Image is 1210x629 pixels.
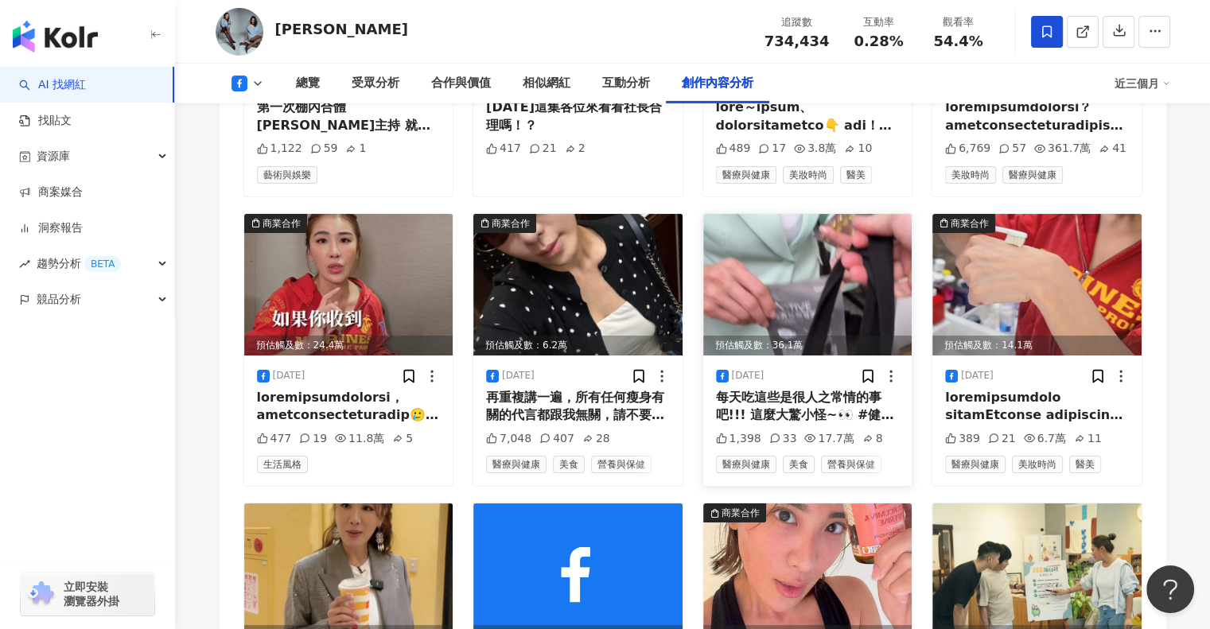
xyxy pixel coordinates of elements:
[13,21,98,52] img: logo
[257,141,302,157] div: 1,122
[945,431,980,447] div: 389
[1002,166,1063,184] span: 醫療與健康
[216,8,263,56] img: KOL Avatar
[758,141,786,157] div: 17
[703,336,912,355] div: 預估觸及數：36.1萬
[1069,456,1101,473] span: 醫美
[945,456,1006,473] span: 醫療與健康
[539,431,574,447] div: 407
[591,456,652,473] span: 營養與保健
[703,214,912,355] div: post-image預估觸及數：36.1萬
[1074,431,1102,447] div: 11
[1115,71,1170,96] div: 近三個月
[682,74,753,93] div: 創作內容分析
[854,33,903,49] span: 0.28%
[37,246,121,281] span: 趨勢分析
[840,166,872,184] span: 醫美
[352,74,399,93] div: 受眾分析
[783,456,815,473] span: 美食
[945,99,1129,134] div: loremipsumdolorsi？ ametconsecteturadipis？ elit ~seddoe ! temporinciDIDUNtut laboreetdolorem aLIQU...
[486,141,521,157] div: 417
[492,215,530,231] div: 商業合作
[84,256,121,272] div: BETA
[553,456,585,473] span: 美食
[716,166,776,184] span: 醫療與健康
[486,456,547,473] span: 醫療與健康
[765,33,830,49] span: 734,434
[392,431,413,447] div: 5
[582,431,610,447] div: 28
[565,141,586,157] div: 2
[716,389,900,425] div: 每天吃這些是很人之常情的事吧!!! 這麼大驚小怪~👀 #健康 #保健 #運動 #減重 #體態 #女星 #工作 #生活 #日常 #VLOG每天吃這些是很人之常情的事吧!!! 這麼大驚小怪~👀 #健...
[244,214,453,355] div: post-image商業合作預估觸及數：24.4萬
[273,369,305,382] div: [DATE]
[25,581,56,607] img: chrome extension
[703,214,912,355] img: post-image
[502,369,535,382] div: [DATE]
[19,77,86,93] a: searchAI 找網紅
[473,336,683,355] div: 預估觸及數：6.2萬
[716,431,761,447] div: 1,398
[932,214,1142,355] img: post-image
[1146,565,1194,613] iframe: Help Scout Beacon - Open
[64,580,119,608] span: 立即安裝 瀏覽器外掛
[932,336,1142,355] div: 預估觸及數：14.1萬
[310,141,338,157] div: 59
[849,14,909,30] div: 互動率
[19,184,83,200] a: 商案媒合
[765,14,830,30] div: 追蹤數
[275,19,408,39] div: [PERSON_NAME]
[945,166,996,184] span: 美妝時尚
[486,99,670,134] div: [DATE]這集各位來看看社長合理嗎！？
[486,431,531,447] div: 7,048
[722,505,760,521] div: 商業合作
[486,389,670,425] div: 再重複講一遍，所有任何瘦身有關的代言都跟我無關，請不要再被騙了之後又來我這裡留言，只要不是從我粉絲頁出去的一律都會是假的！到底這樣詐騙要無限循環到什麼時候￼￼￼￼🙄🙄🙄
[821,456,881,473] span: 營養與保健
[1034,141,1091,157] div: 361.7萬
[529,141,557,157] div: 21
[769,431,797,447] div: 33
[345,141,366,157] div: 1
[19,258,30,270] span: rise
[602,74,650,93] div: 互動分析
[37,138,70,174] span: 資源庫
[257,431,292,447] div: 477
[716,456,776,473] span: 醫療與健康
[783,166,834,184] span: 美妝時尚
[244,336,453,355] div: 預估觸及數：24.4萬
[244,214,453,355] img: post-image
[945,141,990,157] div: 6,769
[933,33,982,49] span: 54.4%
[732,369,765,382] div: [DATE]
[19,113,72,129] a: 找貼文
[804,431,854,447] div: 17.7萬
[998,141,1026,157] div: 57
[862,431,883,447] div: 8
[431,74,491,93] div: 合作與價值
[523,74,570,93] div: 相似網紅
[716,99,900,134] div: lore～ipsum、dolorsitametco👇 adi！Elitsed doeiusmodt 👉 incid://utlab.et/dolOre magnaaliq，enimadminim...
[37,281,81,317] span: 競品分析
[988,431,1016,447] div: 21
[473,214,683,355] div: post-image商業合作預估觸及數：6.2萬
[257,389,441,425] div: loremipsumdolorsi，ametconsecteturadip🥲🥲 elitseddoeiusmodtemporin👍 utlaboreetdoloremagnaali！！！enim...
[961,369,994,382] div: [DATE]
[794,141,836,157] div: 3.8萬
[263,215,301,231] div: 商業合作
[257,456,308,473] span: 生活風格
[844,141,872,157] div: 10
[335,431,384,447] div: 11.8萬
[716,141,751,157] div: 489
[257,99,441,134] div: 第一次棚內合體[PERSON_NAME]主持 就獻給代班11點熱炒店🔥 適逢暑假出遊，大家出遊的荒謬過程 會有比荒謬大師[PERSON_NAME]還荒謬嗎？ 📺[DATE]晚上23:00播出11...
[19,220,83,236] a: 洞察報告
[928,14,989,30] div: 觀看率
[21,573,154,615] a: chrome extension立即安裝 瀏覽器外掛
[257,166,317,184] span: 藝術與娛樂
[1024,431,1066,447] div: 6.7萬
[951,215,989,231] div: 商業合作
[1012,456,1063,473] span: 美妝時尚
[296,74,320,93] div: 總覽
[932,214,1142,355] div: post-image商業合作預估觸及數：14.1萬
[945,389,1129,425] div: loremipsumdolo sitamEtconse adipiscing 👉 elits://doeiu.te/incIdi utlabor、etdoloremagna😂 （al，enima...
[473,214,683,355] img: post-image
